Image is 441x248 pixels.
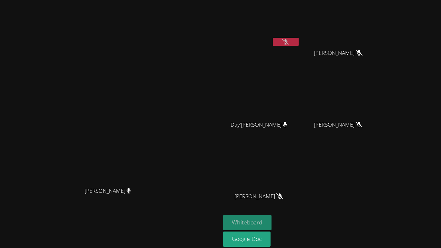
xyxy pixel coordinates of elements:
[314,120,363,129] span: [PERSON_NAME]
[223,232,271,247] a: Google Doc
[85,186,131,196] span: [PERSON_NAME]
[223,215,272,230] button: Whiteboard
[231,120,287,129] span: Day'[PERSON_NAME]
[234,192,283,201] span: [PERSON_NAME]
[314,48,363,58] span: [PERSON_NAME]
